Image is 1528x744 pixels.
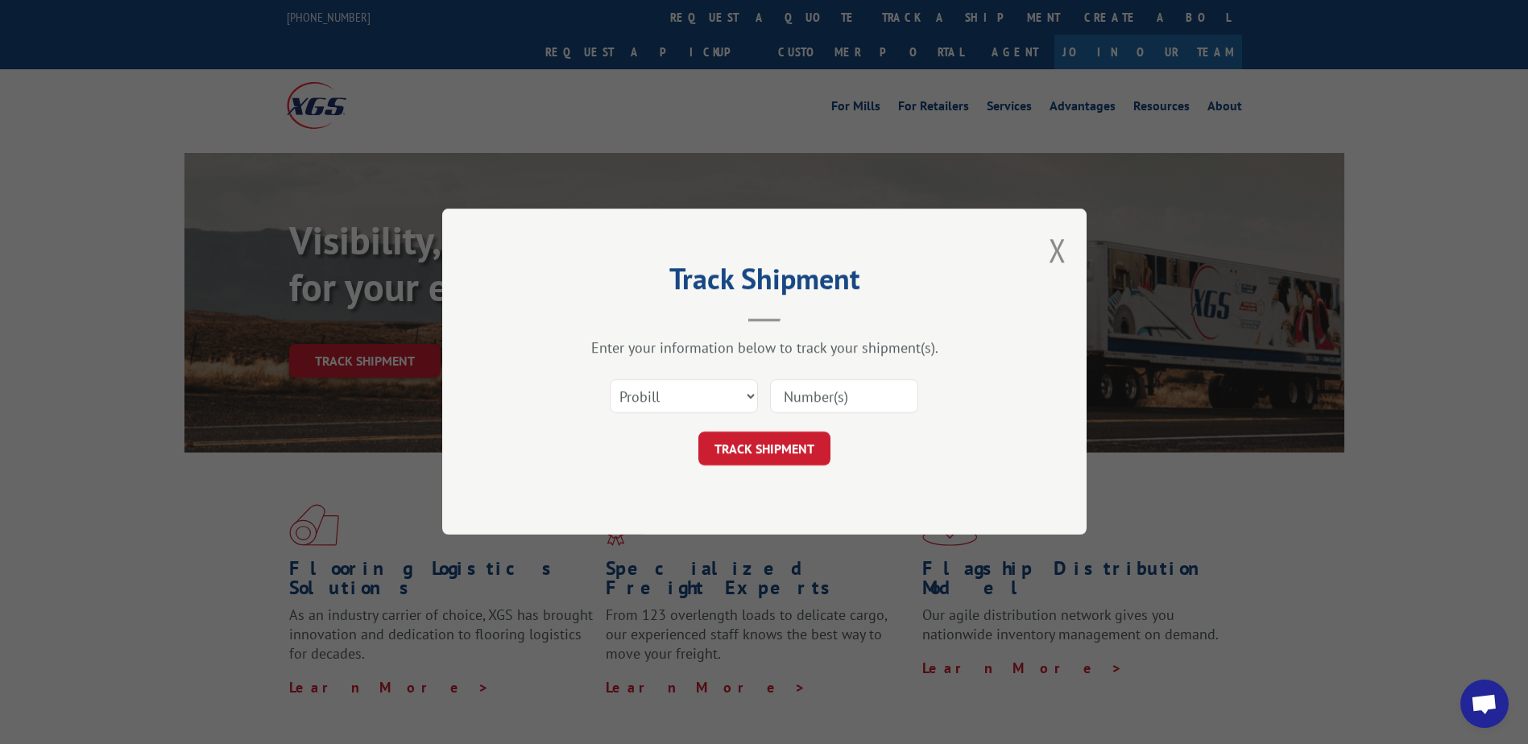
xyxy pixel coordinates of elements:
input: Number(s) [770,380,918,414]
button: TRACK SHIPMENT [698,432,830,466]
div: Enter your information below to track your shipment(s). [523,339,1006,358]
h2: Track Shipment [523,267,1006,298]
button: Close modal [1049,229,1066,271]
div: Open chat [1460,680,1509,728]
